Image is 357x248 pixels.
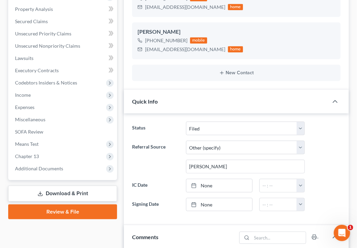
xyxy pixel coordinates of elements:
[145,4,225,11] div: [EMAIL_ADDRESS][DOMAIN_NAME]
[252,232,306,244] input: Search...
[15,6,53,12] span: Property Analysis
[132,98,158,105] span: Quick Info
[8,186,117,202] a: Download & Print
[15,31,71,36] span: Unsecured Priority Claims
[145,46,225,53] div: [EMAIL_ADDRESS][DOMAIN_NAME]
[15,92,31,98] span: Income
[228,46,243,52] div: home
[129,141,183,173] label: Referral Source
[186,160,304,173] input: Other Referral Source
[129,179,183,192] label: IC Date
[8,204,117,219] a: Review & File
[15,18,48,24] span: Secured Claims
[145,37,187,44] div: [PHONE_NUMBER]
[186,179,252,192] a: None
[15,129,43,135] span: SOFA Review
[15,43,80,49] span: Unsecured Nonpriority Claims
[10,15,117,28] a: Secured Claims
[260,179,297,192] input: -- : --
[334,225,350,241] iframe: Intercom live chat
[15,153,39,159] span: Chapter 13
[10,52,117,64] a: Lawsuits
[15,67,59,73] span: Executory Contracts
[15,141,39,147] span: Means Test
[186,198,252,211] a: None
[10,126,117,138] a: SOFA Review
[10,40,117,52] a: Unsecured Nonpriority Claims
[10,28,117,40] a: Unsecured Priority Claims
[129,198,183,212] label: Signing Date
[10,64,117,77] a: Executory Contracts
[260,198,297,211] input: -- : --
[10,3,117,15] a: Property Analysis
[15,55,33,61] span: Lawsuits
[129,122,183,135] label: Status
[138,28,335,36] div: [PERSON_NAME]
[15,117,45,122] span: Miscellaneous
[190,37,207,44] div: mobile
[132,234,158,240] span: Comments
[228,4,243,10] div: home
[15,104,34,110] span: Expenses
[348,225,353,230] span: 1
[15,166,63,171] span: Additional Documents
[138,70,335,76] button: New Contact
[15,80,77,86] span: Codebtors Insiders & Notices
